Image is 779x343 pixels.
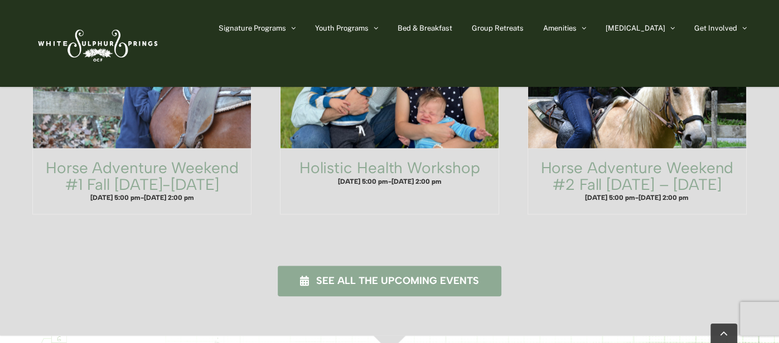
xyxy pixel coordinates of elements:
span: [DATE] 5:00 pm [90,194,141,202]
span: Signature Programs [219,24,286,32]
a: Holistic Health Workshop [280,28,499,148]
h4: - [44,193,240,203]
h4: - [539,193,735,203]
span: Amenities [543,24,577,32]
img: White Sulphur Springs Logo [33,17,161,70]
span: [DATE] 5:00 pm [337,178,388,185]
a: See all the upcoming events [278,266,501,296]
span: [DATE] 5:00 pm [585,194,635,202]
a: Horse Adventure Weekend #2 Fall Friday – Sunday [528,28,746,148]
span: See all the upcoming events [316,275,479,287]
span: Group Retreats [472,24,524,32]
a: Horse Adventure Weekend #1 Fall [DATE]-[DATE] [46,158,239,194]
span: [MEDICAL_DATA] [606,24,665,32]
h4: - [292,177,487,187]
span: Youth Programs [315,24,369,32]
a: Holistic Health Workshop [299,158,480,177]
a: Horse Adventure Weekend #2 Fall [DATE] – [DATE] [540,158,733,194]
span: [DATE] 2:00 pm [144,194,194,202]
span: Bed & Breakfast [398,24,452,32]
span: [DATE] 2:00 pm [391,178,441,185]
span: [DATE] 2:00 pm [638,194,689,202]
span: Get Involved [694,24,737,32]
a: Horse Adventure Weekend #1 Fall Wednesday-Friday [33,28,251,148]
